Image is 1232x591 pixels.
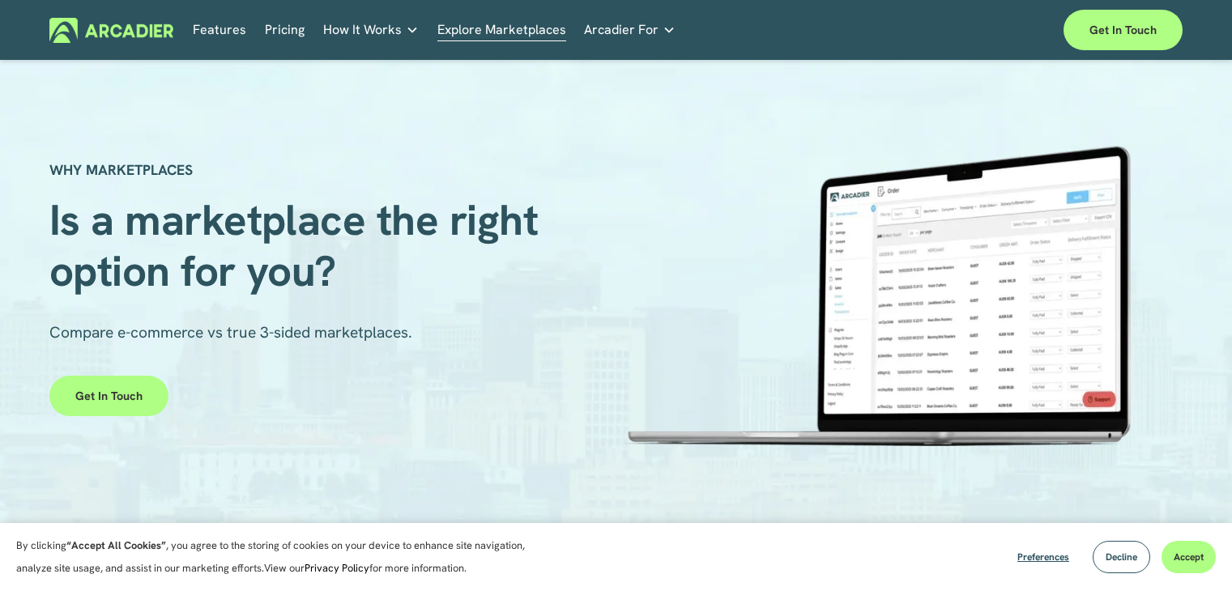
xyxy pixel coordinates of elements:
[1106,551,1137,563] span: Decline
[49,376,168,416] a: Get in touch
[323,18,419,43] a: folder dropdown
[437,18,566,43] a: Explore Marketplaces
[1005,541,1081,573] button: Preferences
[323,19,402,41] span: How It Works
[49,322,412,342] span: Compare e-commerce vs true 3-sided marketplaces.
[16,534,543,580] p: By clicking , you agree to the storing of cookies on your device to enhance site navigation, anal...
[49,18,173,43] img: Arcadier
[66,538,166,552] strong: “Accept All Cookies”
[49,160,193,179] strong: WHY MARKETPLACES
[1093,541,1150,573] button: Decline
[1174,551,1204,563] span: Accept
[584,19,659,41] span: Arcadier For
[584,18,676,43] a: folder dropdown
[49,192,549,298] span: Is a marketplace the right option for you?
[1064,10,1183,50] a: Get in touch
[305,561,369,575] a: Privacy Policy
[193,18,246,43] a: Features
[265,18,305,43] a: Pricing
[1017,551,1069,563] span: Preferences
[1162,541,1216,573] button: Accept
